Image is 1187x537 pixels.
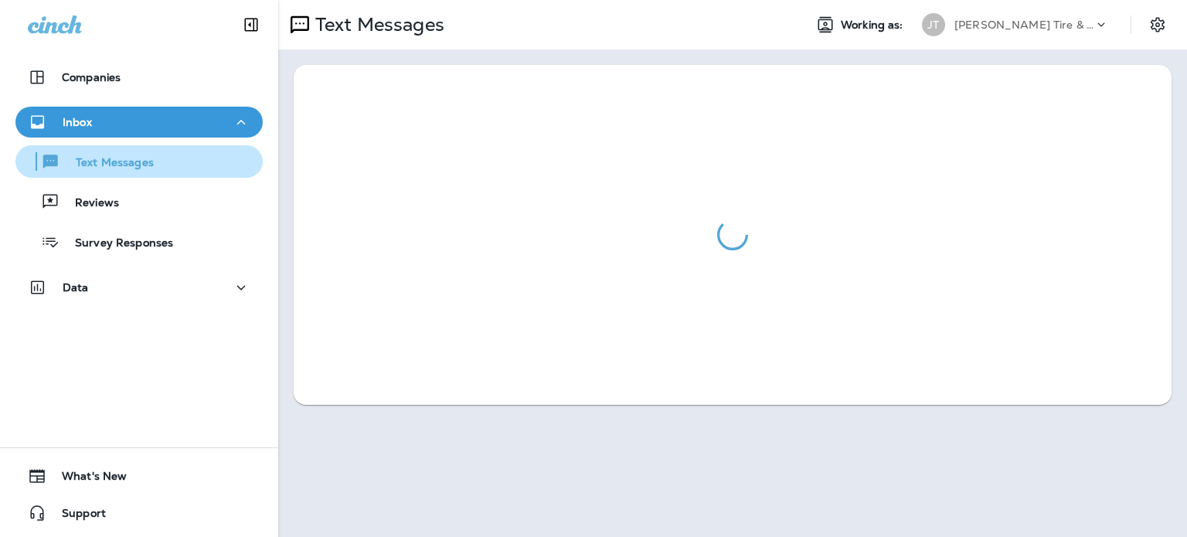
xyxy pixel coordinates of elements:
p: Inbox [63,116,92,128]
span: What's New [46,470,127,488]
p: Data [63,281,89,294]
button: Data [15,272,263,303]
button: What's New [15,461,263,491]
button: Reviews [15,185,263,218]
p: Survey Responses [60,236,173,251]
button: Support [15,498,263,529]
button: Survey Responses [15,226,263,258]
div: JT [922,13,945,36]
p: Text Messages [60,156,154,171]
button: Companies [15,62,263,93]
p: [PERSON_NAME] Tire & Auto [954,19,1093,31]
span: Working as: [841,19,906,32]
button: Inbox [15,107,263,138]
button: Collapse Sidebar [230,9,273,40]
span: Support [46,507,106,525]
button: Settings [1144,11,1172,39]
button: Text Messages [15,145,263,178]
p: Text Messages [309,13,444,36]
p: Reviews [60,196,119,211]
p: Companies [62,71,121,83]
